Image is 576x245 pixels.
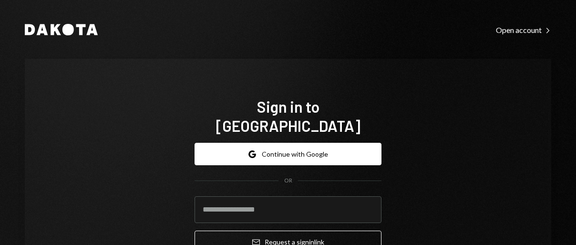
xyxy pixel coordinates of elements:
div: OR [284,177,292,185]
a: Open account [496,24,551,35]
h1: Sign in to [GEOGRAPHIC_DATA] [195,97,381,135]
div: Open account [496,25,551,35]
button: Continue with Google [195,143,381,165]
